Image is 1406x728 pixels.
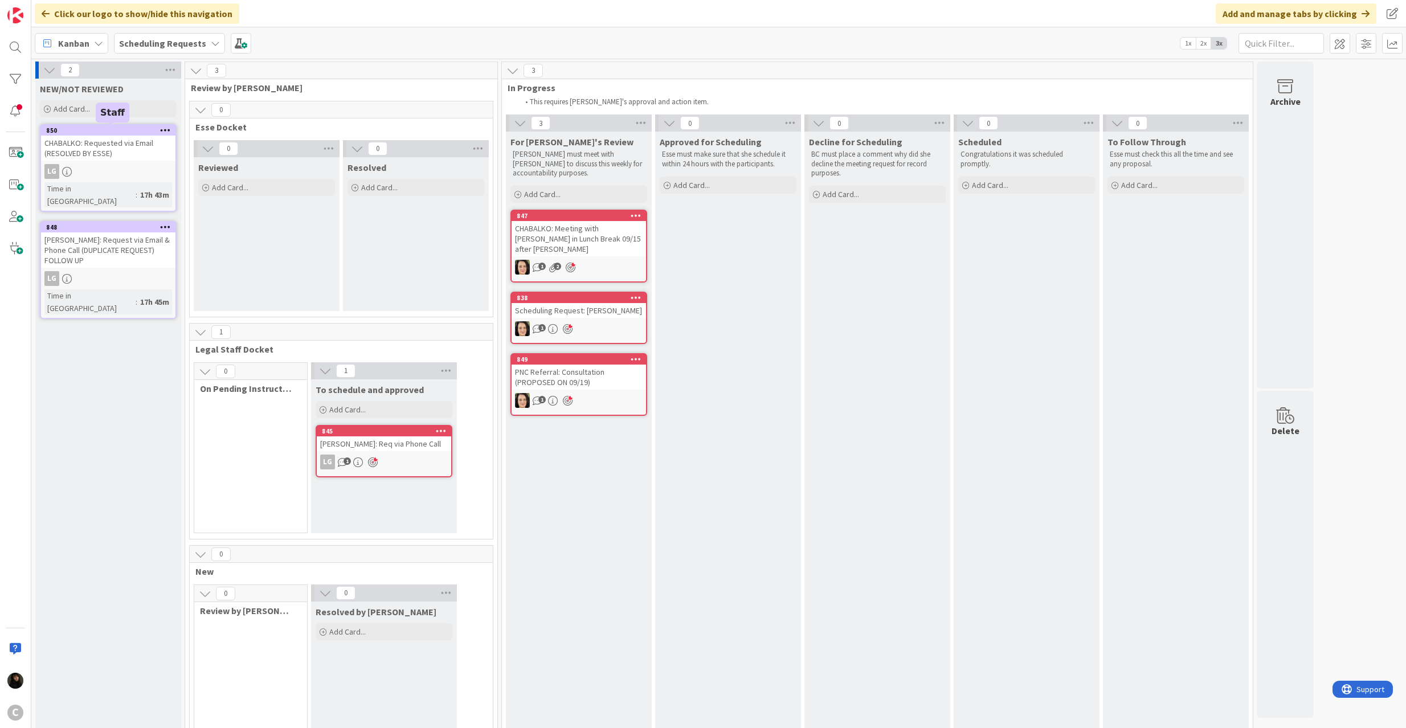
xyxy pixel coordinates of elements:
[673,180,710,190] span: Add Card...
[538,324,546,332] span: 1
[513,150,645,178] p: [PERSON_NAME] must meet with [PERSON_NAME] to discuss this weekly for accountability purposes.
[510,210,647,283] a: 847CHABALKO: Meeting with [PERSON_NAME] in Lunch Break 09/15 after [PERSON_NAME]BL
[508,82,1239,93] span: In Progress
[512,221,646,256] div: CHABALKO: Meeting with [PERSON_NAME] in Lunch Break 09/15 after [PERSON_NAME]
[958,136,1002,148] span: Scheduled
[1121,180,1158,190] span: Add Card...
[46,223,175,231] div: 848
[40,124,177,212] a: 850CHABALKO: Requested via Email (RESOLVED BY ESSE)LGTime in [GEOGRAPHIC_DATA]:17h 43m
[211,103,231,117] span: 0
[512,393,646,408] div: BL
[515,393,530,408] img: BL
[41,136,175,161] div: CHABALKO: Requested via Email (RESOLVED BY ESSE)
[972,180,1008,190] span: Add Card...
[195,566,479,577] span: New
[1216,3,1376,24] div: Add and manage tabs by clicking
[329,627,366,637] span: Add Card...
[348,162,386,173] span: Resolved
[41,125,175,136] div: 850
[41,222,175,268] div: 848[PERSON_NAME]: Request via Email & Phone Call (DUPLICATE REQUEST) FOLLOW UP
[1196,38,1211,49] span: 2x
[41,271,175,286] div: LG
[46,126,175,134] div: 850
[554,263,561,270] span: 2
[7,705,23,721] div: C
[538,263,546,270] span: 1
[41,125,175,161] div: 850CHABALKO: Requested via Email (RESOLVED BY ESSE)
[100,107,125,118] h5: Staff
[512,354,646,390] div: 849PNC Referral: Consultation (PROPOSED ON 09/19)
[538,396,546,403] span: 1
[322,427,451,435] div: 845
[680,116,700,130] span: 0
[191,82,483,93] span: Review by Esse
[44,164,59,179] div: LG
[512,365,646,390] div: PNC Referral: Consultation (PROPOSED ON 09/19)
[41,232,175,268] div: [PERSON_NAME]: Request via Email & Phone Call (DUPLICATE REQUEST) FOLLOW UP
[316,425,452,477] a: 845[PERSON_NAME]: Req via Phone CallLG
[317,426,451,436] div: 845
[54,104,90,114] span: Add Card...
[40,221,177,319] a: 848[PERSON_NAME]: Request via Email & Phone Call (DUPLICATE REQUEST) FOLLOW UPLGTime in [GEOGRAPH...
[195,343,479,355] span: Legal Staff Docket
[524,189,561,199] span: Add Card...
[211,325,231,339] span: 1
[512,260,646,275] div: BL
[517,294,646,302] div: 838
[512,211,646,256] div: 847CHABALKO: Meeting with [PERSON_NAME] in Lunch Break 09/15 after [PERSON_NAME]
[829,116,849,130] span: 0
[961,150,1093,169] p: Congratulations it was scheduled promptly.
[809,136,902,148] span: Decline for Scheduling
[44,182,136,207] div: Time in [GEOGRAPHIC_DATA]
[811,150,943,178] p: BC must place a comment why did she decline the meeting request for record purposes.
[512,354,646,365] div: 849
[515,321,530,336] img: BL
[200,383,293,394] span: On Pending Instructed by Legal
[24,2,52,15] span: Support
[317,436,451,451] div: [PERSON_NAME]: Req via Phone Call
[317,426,451,451] div: 845[PERSON_NAME]: Req via Phone Call
[219,142,238,156] span: 0
[524,64,543,77] span: 3
[41,164,175,179] div: LG
[329,404,366,415] span: Add Card...
[361,182,398,193] span: Add Card...
[1128,116,1147,130] span: 0
[7,7,23,23] img: Visit kanbanzone.com
[320,455,335,469] div: LG
[662,150,794,169] p: Esse must make sure that she schedule it within 24 hours with the participants.
[368,142,387,156] span: 0
[207,64,226,77] span: 3
[41,222,175,232] div: 848
[510,136,633,148] span: For Breanna's Review
[44,271,59,286] div: LG
[660,136,762,148] span: Approved for Scheduling
[200,605,293,616] span: Review by Esse Soriano
[119,38,206,49] b: Scheduling Requests
[7,673,23,689] img: ES
[212,182,248,193] span: Add Card...
[1107,136,1186,148] span: To Follow Through
[40,83,124,95] span: NEW/NOT REVIEWED
[136,296,137,308] span: :
[512,293,646,318] div: 838Scheduling Request: [PERSON_NAME]
[35,3,239,24] div: Click our logo to show/hide this navigation
[1239,33,1324,54] input: Quick Filter...
[512,293,646,303] div: 838
[316,384,424,395] span: To schedule and approved
[336,586,355,600] span: 0
[512,321,646,336] div: BL
[1110,150,1242,169] p: Esse must check this all the time and see any proposal.
[317,455,451,469] div: LG
[136,189,137,201] span: :
[60,63,80,77] span: 2
[344,457,351,465] span: 1
[1270,95,1301,108] div: Archive
[823,189,859,199] span: Add Card...
[517,355,646,363] div: 849
[195,121,479,133] span: Esse Docket
[510,292,647,344] a: 838Scheduling Request: [PERSON_NAME]BL
[1180,38,1196,49] span: 1x
[515,260,530,275] img: BL
[512,303,646,318] div: Scheduling Request: [PERSON_NAME]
